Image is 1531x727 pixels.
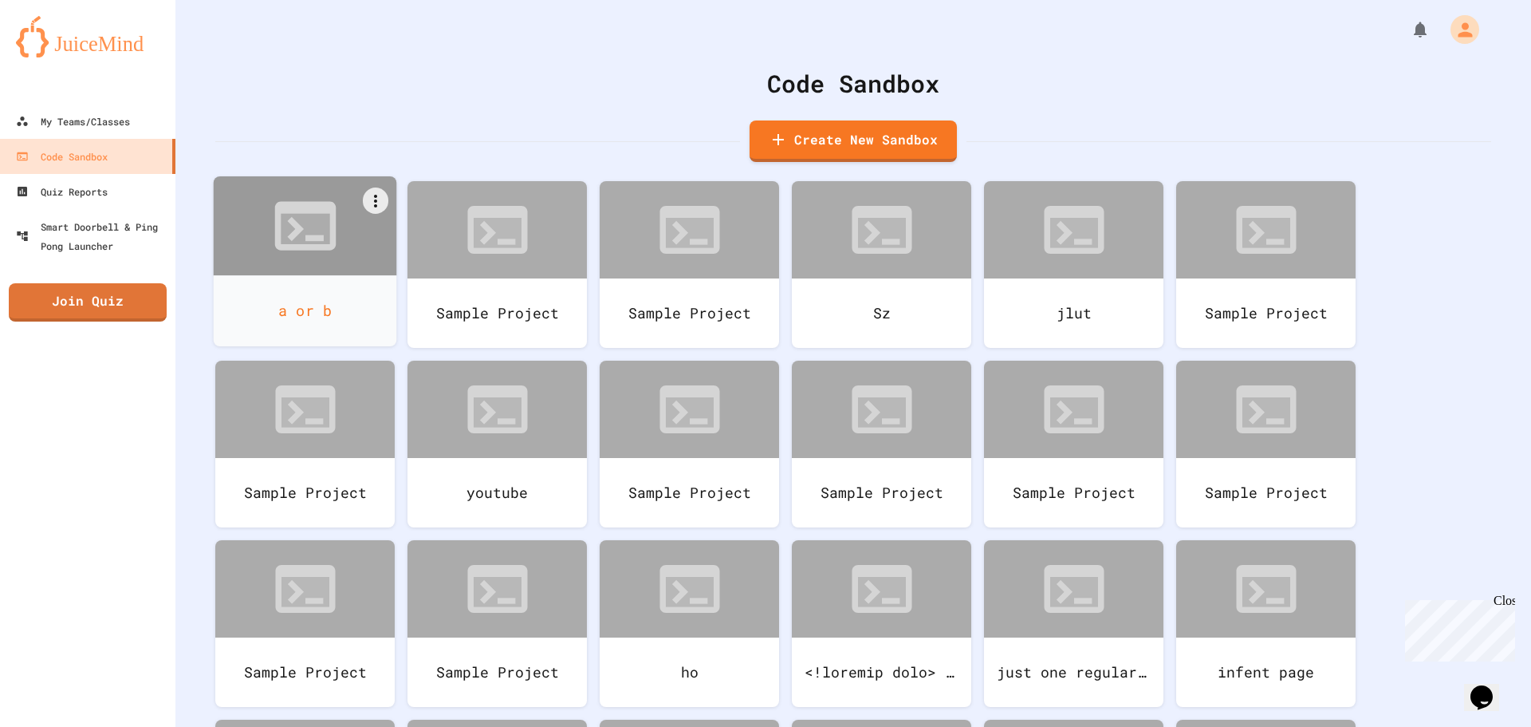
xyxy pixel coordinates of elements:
div: Sample Project [215,458,395,527]
a: jlut [984,181,1163,348]
div: My Teams/Classes [16,112,130,131]
iframe: chat widget [1399,594,1515,662]
div: Code Sandbox [16,147,108,166]
a: Sample Project [1176,181,1356,348]
div: ho [600,638,779,707]
iframe: chat widget [1464,663,1515,711]
a: infent page [1176,540,1356,707]
a: Sample Project [792,361,971,527]
div: Sample Project [600,279,779,348]
div: Sample Project [1176,458,1356,527]
div: Sample Project [984,458,1163,527]
div: jlut [984,279,1163,348]
a: Sample Project [215,361,395,527]
div: My Account [1434,11,1483,48]
div: <!loremip dolo> <sita cons="ad"> <elit> <sedd eiusmod="tem-1" /> <inci utla="etdolore" magnaal="e... [792,638,971,707]
a: Join Quiz [9,283,167,322]
div: youtube [407,458,587,527]
a: Sz [792,181,971,348]
a: Create New Sandbox [750,121,957,162]
div: Code Sandbox [215,65,1491,101]
div: Sample Project [215,638,395,707]
a: Sample Project [407,540,587,707]
img: logo-orange.svg [16,16,159,57]
div: Sample Project [407,638,587,707]
a: a or b [214,176,397,346]
div: Quiz Reports [16,182,108,201]
div: Chat with us now!Close [6,6,110,101]
div: Sample Project [600,458,779,527]
div: My Notifications [1381,16,1434,43]
a: just one regular button [984,540,1163,707]
div: infent page [1176,638,1356,707]
a: Sample Project [600,361,779,527]
div: Sample Project [1176,279,1356,348]
a: Sample Project [407,181,587,348]
a: Sample Project [215,540,395,707]
a: youtube [407,361,587,527]
div: Sample Project [792,458,971,527]
a: Sample Project [600,181,779,348]
div: Sample Project [407,279,587,348]
div: just one regular button [984,638,1163,707]
a: ho [600,540,779,707]
a: <!loremip dolo> <sita cons="ad"> <elit> <sedd eiusmod="tem-1" /> <inci utla="etdolore" magnaal="e... [792,540,971,707]
div: Smart Doorbell & Ping Pong Launcher [16,217,169,255]
div: a or b [214,275,397,346]
a: Sample Project [1176,361,1356,527]
a: Sample Project [984,361,1163,527]
div: Sz [792,279,971,348]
